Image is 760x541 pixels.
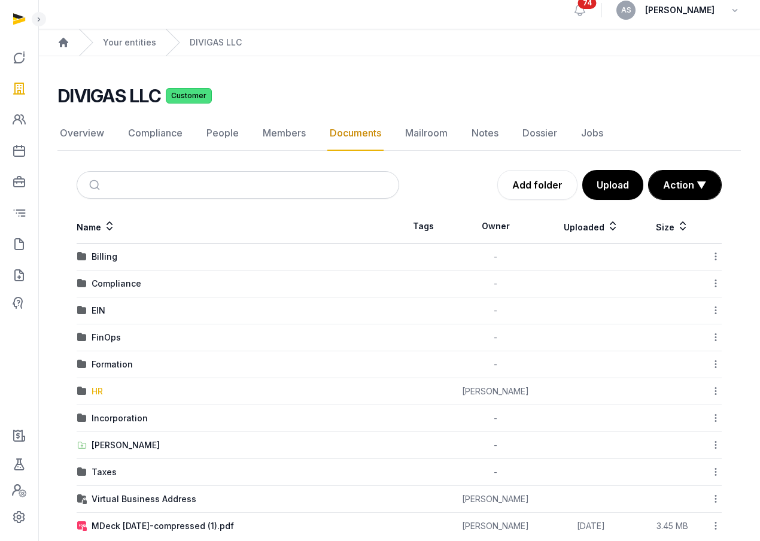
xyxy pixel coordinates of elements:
[448,270,543,297] td: -
[92,520,234,532] div: MDeck [DATE]-compressed (1).pdf
[582,170,643,200] button: Upload
[92,439,160,451] div: [PERSON_NAME]
[448,209,543,244] th: Owner
[92,412,148,424] div: Incorporation
[166,88,212,104] span: Customer
[579,116,606,151] a: Jobs
[103,37,156,48] a: Your entities
[92,251,117,263] div: Billing
[77,440,87,450] img: folder-upload.svg
[649,171,721,199] button: Action ▼
[77,333,87,342] img: folder.svg
[204,116,241,151] a: People
[57,116,741,151] nav: Tabs
[645,3,715,17] span: [PERSON_NAME]
[77,494,87,504] img: folder-locked-icon.svg
[77,360,87,369] img: folder.svg
[543,209,639,244] th: Uploaded
[448,324,543,351] td: -
[448,459,543,486] td: -
[92,358,133,370] div: Formation
[57,116,107,151] a: Overview
[497,170,577,200] a: Add folder
[92,305,105,317] div: EIN
[639,513,705,540] td: 3.45 MB
[448,378,543,405] td: [PERSON_NAME]
[577,521,605,531] span: [DATE]
[520,116,560,151] a: Dossier
[57,85,161,107] h2: DIVIGAS LLC
[92,332,121,344] div: FinOps
[190,37,242,48] a: DIVIGAS LLC
[327,116,384,151] a: Documents
[399,209,448,244] th: Tags
[92,493,196,505] div: Virtual Business Address
[448,405,543,432] td: -
[448,297,543,324] td: -
[77,521,87,531] img: pdf-locked.svg
[38,29,760,56] nav: Breadcrumb
[448,432,543,459] td: -
[403,116,450,151] a: Mailroom
[77,306,87,315] img: folder.svg
[448,244,543,270] td: -
[77,414,87,423] img: folder.svg
[616,1,636,20] button: AS
[77,279,87,288] img: folder.svg
[92,278,141,290] div: Compliance
[77,387,87,396] img: folder.svg
[126,116,185,151] a: Compliance
[82,172,110,198] button: Submit
[77,209,399,244] th: Name
[448,351,543,378] td: -
[77,467,87,477] img: folder.svg
[469,116,501,151] a: Notes
[260,116,308,151] a: Members
[77,252,87,262] img: folder.svg
[448,486,543,513] td: [PERSON_NAME]
[621,7,631,14] span: AS
[448,513,543,540] td: [PERSON_NAME]
[92,466,117,478] div: Taxes
[92,385,103,397] div: HR
[639,209,705,244] th: Size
